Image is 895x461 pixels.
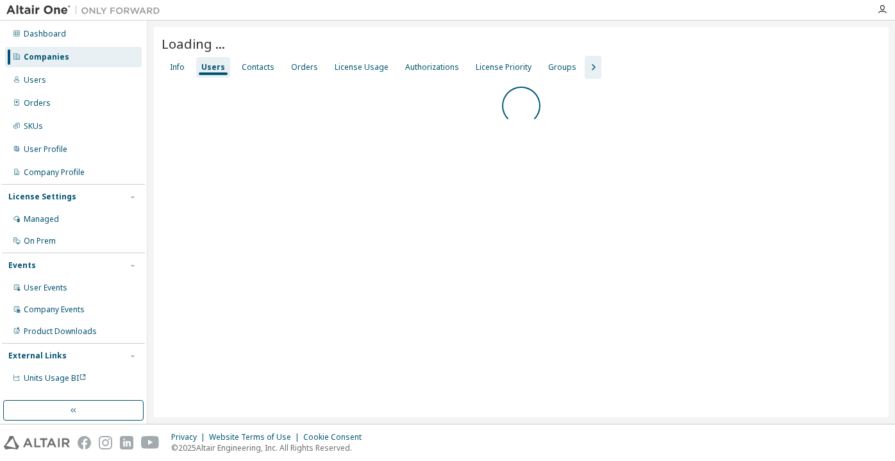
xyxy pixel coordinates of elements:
div: SKUs [24,121,43,131]
div: Users [201,62,225,72]
div: Contacts [242,62,274,72]
div: Website Terms of Use [209,432,303,442]
div: License Settings [8,192,76,202]
div: Company Profile [24,167,85,178]
div: On Prem [24,236,56,246]
div: Product Downloads [24,326,97,337]
div: External Links [8,351,67,361]
div: Managed [24,214,59,224]
div: Orders [24,98,51,108]
img: instagram.svg [99,436,112,449]
div: Users [24,75,46,85]
div: Info [170,62,185,72]
div: Privacy [171,432,209,442]
div: Groups [548,62,576,72]
div: Authorizations [405,62,459,72]
div: Orders [291,62,318,72]
div: License Usage [335,62,389,72]
img: facebook.svg [78,436,91,449]
div: User Profile [24,144,67,155]
div: Dashboard [24,29,66,39]
img: linkedin.svg [120,436,133,449]
img: youtube.svg [141,436,160,449]
span: Units Usage BI [24,373,87,383]
div: License Priority [476,62,531,72]
span: Loading ... [162,35,225,53]
img: Altair One [6,4,167,17]
p: © 2025 Altair Engineering, Inc. All Rights Reserved. [171,442,369,453]
div: Companies [24,52,69,62]
div: Company Events [24,305,85,315]
div: User Events [24,283,67,293]
img: altair_logo.svg [4,436,70,449]
div: Events [8,260,36,271]
div: Cookie Consent [303,432,369,442]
